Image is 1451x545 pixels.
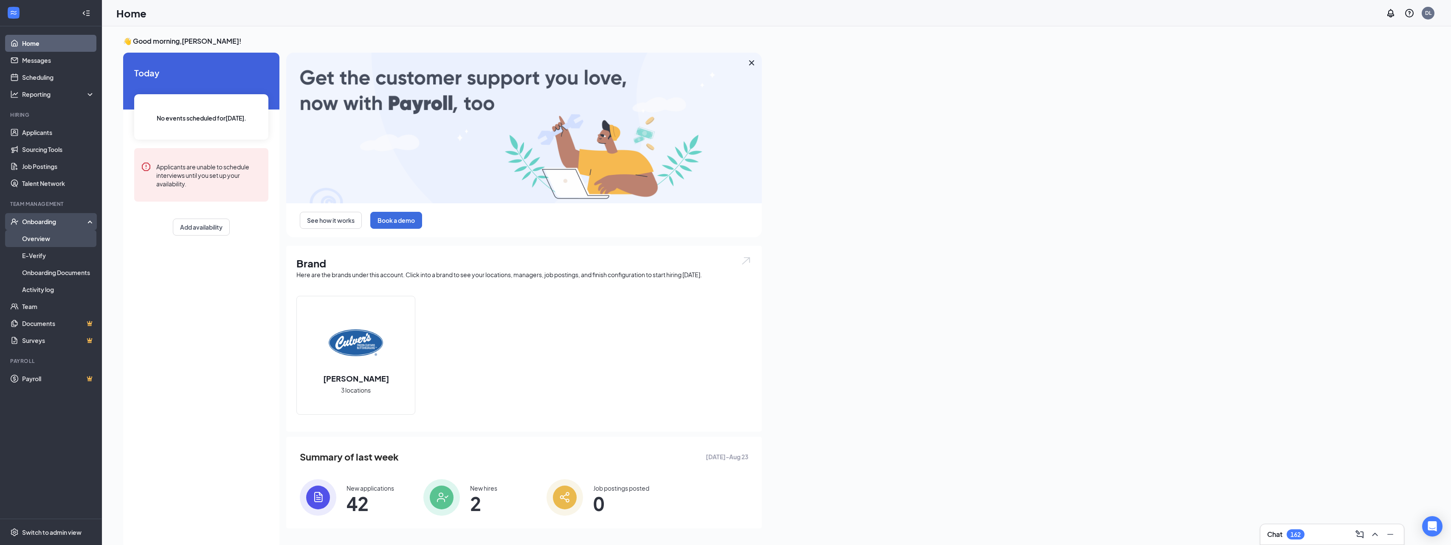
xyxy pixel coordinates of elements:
a: Applicants [22,124,95,141]
img: payroll-large.gif [286,53,762,203]
svg: Cross [747,58,757,68]
span: Summary of last week [300,449,399,464]
h1: Brand [296,256,752,270]
button: Book a demo [370,212,422,229]
span: No events scheduled for [DATE] . [157,113,246,123]
img: icon [300,479,336,516]
a: Messages [22,52,95,69]
a: Team [22,298,95,315]
span: 0 [593,496,649,511]
svg: Error [141,162,151,172]
span: 2 [470,496,497,511]
button: Minimize [1383,528,1397,541]
span: 42 [347,496,394,511]
a: PayrollCrown [22,370,95,387]
a: Talent Network [22,175,95,192]
div: DL [1425,9,1431,17]
h3: 👋 Good morning, [PERSON_NAME] ! [123,37,762,46]
div: New applications [347,484,394,492]
div: Onboarding [22,217,87,226]
span: Today [134,66,268,79]
a: Job Postings [22,158,95,175]
div: Applicants are unable to schedule interviews until you set up your availability. [156,162,262,188]
h2: [PERSON_NAME] [315,373,397,384]
a: Sourcing Tools [22,141,95,158]
a: E-Verify [22,247,95,264]
button: Add availability [173,219,230,236]
a: Home [22,35,95,52]
div: Switch to admin view [22,528,82,537]
svg: QuestionInfo [1404,8,1414,18]
svg: WorkstreamLogo [9,8,18,17]
img: open.6027fd2a22e1237b5b06.svg [741,256,752,266]
div: Hiring [10,111,93,118]
svg: Minimize [1385,529,1395,539]
svg: Settings [10,528,19,537]
div: Job postings posted [593,484,649,492]
svg: Notifications [1386,8,1396,18]
div: Payroll [10,357,93,365]
img: Culver's [329,315,383,370]
button: See how it works [300,212,362,229]
h3: Chat [1267,530,1282,539]
h1: Home [116,6,147,20]
div: Open Intercom Messenger [1422,516,1443,537]
div: Team Management [10,200,93,208]
svg: Analysis [10,90,19,98]
img: icon [423,479,460,516]
a: Scheduling [22,69,95,86]
span: [DATE] - Aug 23 [706,452,748,461]
a: Onboarding Documents [22,264,95,281]
a: Overview [22,230,95,247]
span: 3 locations [341,385,371,395]
button: ComposeMessage [1353,528,1366,541]
svg: ChevronUp [1370,529,1380,539]
svg: Collapse [82,9,90,17]
button: ChevronUp [1368,528,1382,541]
div: Here are the brands under this account. Click into a brand to see your locations, managers, job p... [296,270,752,279]
svg: UserCheck [10,217,19,226]
div: New hires [470,484,497,492]
div: 162 [1290,531,1301,538]
svg: ComposeMessage [1355,529,1365,539]
a: SurveysCrown [22,332,95,349]
div: Reporting [22,90,95,98]
a: DocumentsCrown [22,315,95,332]
img: icon [547,479,583,516]
a: Activity log [22,281,95,298]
